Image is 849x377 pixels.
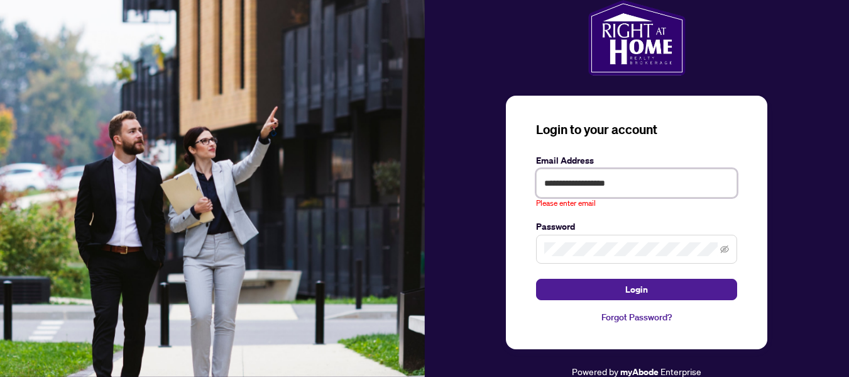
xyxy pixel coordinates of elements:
label: Email Address [536,154,737,167]
span: Powered by [572,366,618,377]
span: eye-invisible [720,245,729,254]
button: Login [536,279,737,300]
h3: Login to your account [536,121,737,138]
label: Password [536,220,737,234]
span: Enterprise [660,366,701,377]
span: Login [625,279,648,300]
a: Forgot Password? [536,310,737,324]
span: Please enter email [536,198,596,210]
